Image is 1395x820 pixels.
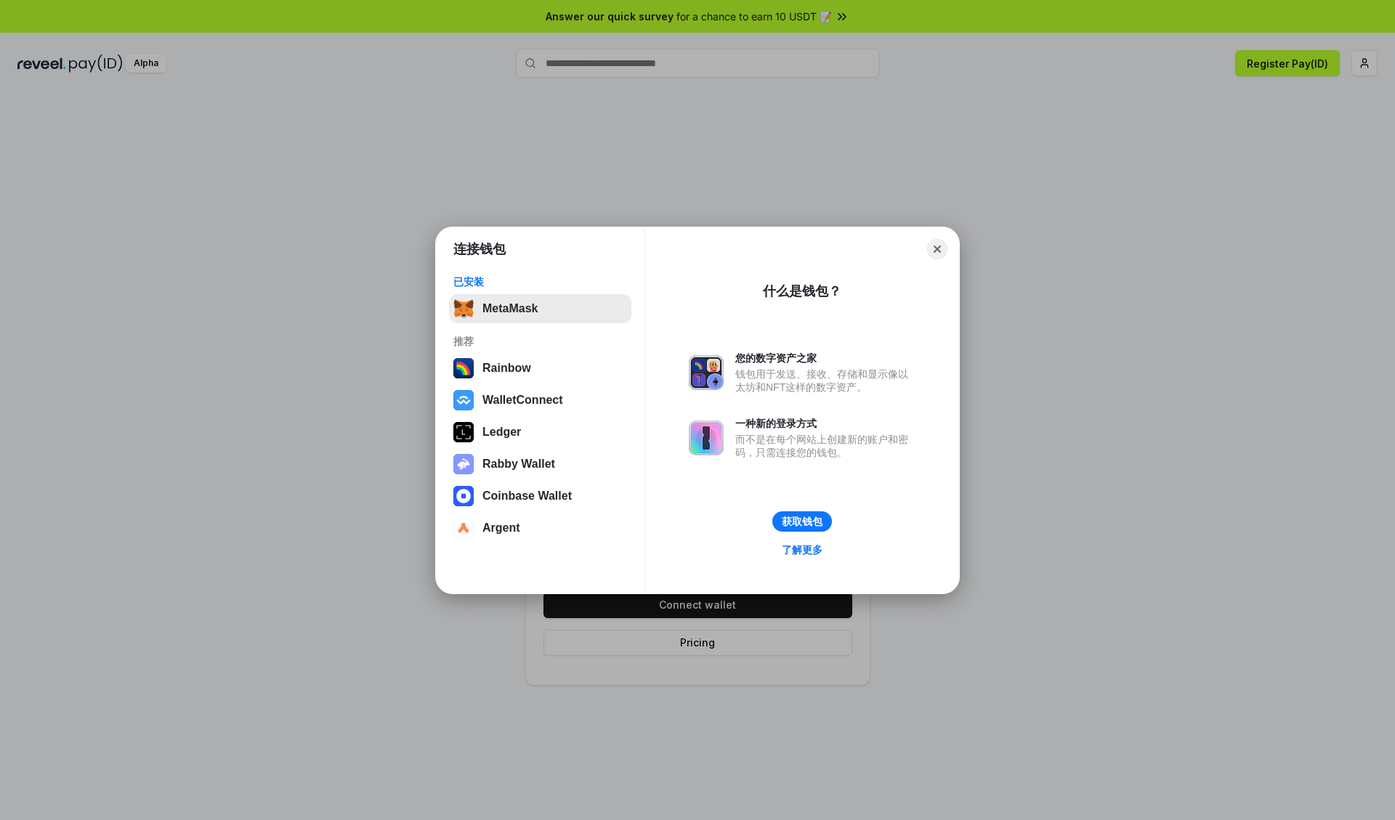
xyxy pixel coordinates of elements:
[453,299,474,319] img: svg+xml,%3Csvg%20fill%3D%22none%22%20height%3D%2233%22%20viewBox%3D%220%200%2035%2033%22%20width%...
[782,543,822,556] div: 了解更多
[735,352,915,365] div: 您的数字资产之家
[482,394,563,407] div: WalletConnect
[482,426,521,439] div: Ledger
[735,368,915,394] div: 钱包用于发送、接收、存储和显示像以太坊和NFT这样的数字资产。
[735,417,915,430] div: 一种新的登录方式
[735,433,915,459] div: 而不是在每个网站上创建新的账户和密码，只需连接您的钱包。
[449,354,631,383] button: Rainbow
[763,283,841,300] div: 什么是钱包？
[449,450,631,479] button: Rabby Wallet
[782,515,822,528] div: 获取钱包
[453,486,474,506] img: svg+xml,%3Csvg%20width%3D%2228%22%20height%3D%2228%22%20viewBox%3D%220%200%2028%2028%22%20fill%3D...
[453,275,627,288] div: 已安装
[482,458,555,471] div: Rabby Wallet
[453,422,474,442] img: svg+xml,%3Csvg%20xmlns%3D%22http%3A%2F%2Fwww.w3.org%2F2000%2Fsvg%22%20width%3D%2228%22%20height%3...
[449,294,631,323] button: MetaMask
[453,358,474,378] img: svg+xml,%3Csvg%20width%3D%22120%22%20height%3D%22120%22%20viewBox%3D%220%200%20120%20120%22%20fil...
[449,386,631,415] button: WalletConnect
[453,390,474,410] img: svg+xml,%3Csvg%20width%3D%2228%22%20height%3D%2228%22%20viewBox%3D%220%200%2028%2028%22%20fill%3D...
[689,421,724,455] img: svg+xml,%3Csvg%20xmlns%3D%22http%3A%2F%2Fwww.w3.org%2F2000%2Fsvg%22%20fill%3D%22none%22%20viewBox...
[453,454,474,474] img: svg+xml,%3Csvg%20xmlns%3D%22http%3A%2F%2Fwww.w3.org%2F2000%2Fsvg%22%20fill%3D%22none%22%20viewBox...
[482,490,572,503] div: Coinbase Wallet
[482,521,520,535] div: Argent
[449,418,631,447] button: Ledger
[772,511,832,532] button: 获取钱包
[773,540,831,559] a: 了解更多
[482,362,531,375] div: Rainbow
[453,518,474,538] img: svg+xml,%3Csvg%20width%3D%2228%22%20height%3D%2228%22%20viewBox%3D%220%200%2028%2028%22%20fill%3D...
[453,335,627,348] div: 推荐
[482,302,538,315] div: MetaMask
[449,482,631,511] button: Coinbase Wallet
[449,513,631,543] button: Argent
[689,355,724,390] img: svg+xml,%3Csvg%20xmlns%3D%22http%3A%2F%2Fwww.w3.org%2F2000%2Fsvg%22%20fill%3D%22none%22%20viewBox...
[927,239,947,259] button: Close
[453,240,506,258] h1: 连接钱包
